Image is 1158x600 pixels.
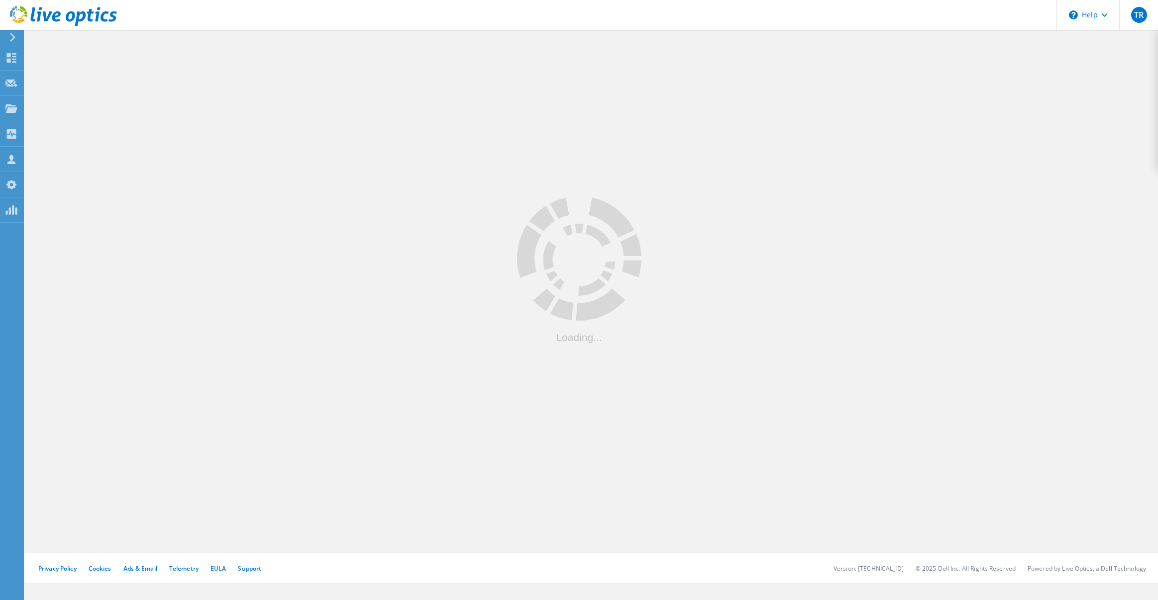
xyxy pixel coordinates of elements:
[517,332,641,343] div: Loading...
[10,21,117,28] a: Live Optics Dashboard
[89,564,111,573] a: Cookies
[169,564,199,573] a: Telemetry
[123,564,157,573] a: Ads & Email
[211,564,226,573] a: EULA
[916,564,1016,573] li: © 2025 Dell Inc. All Rights Reserved
[1028,564,1146,573] li: Powered by Live Optics, a Dell Technology
[38,564,77,573] a: Privacy Policy
[1069,10,1078,19] svg: \n
[834,564,904,573] li: Version: [TECHNICAL_ID]
[238,564,261,573] a: Support
[1134,11,1144,19] span: TR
